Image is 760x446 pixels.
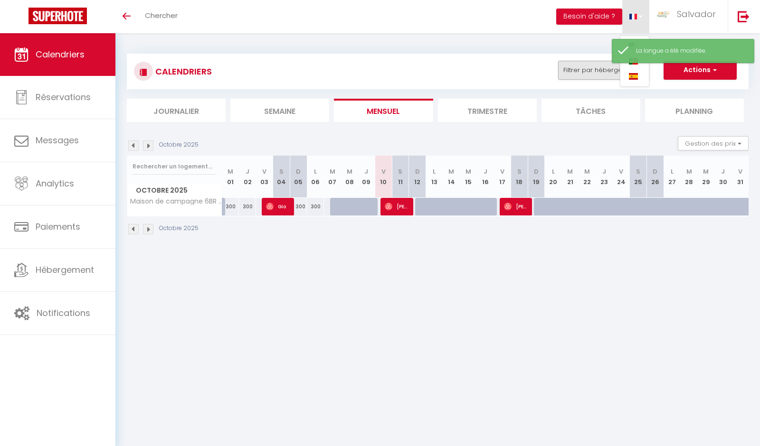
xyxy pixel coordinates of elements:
th: 27 [664,156,681,198]
abbr: M [686,167,692,176]
abbr: J [364,167,368,176]
th: 11 [392,156,409,198]
abbr: V [738,167,742,176]
th: 22 [579,156,596,198]
div: 300 [307,198,324,215]
span: Octobre 2025 [127,184,222,197]
abbr: L [314,167,317,176]
span: Réservations [36,91,91,103]
abbr: D [296,167,301,176]
div: 300 [290,198,307,215]
th: 06 [307,156,324,198]
abbr: L [433,167,436,176]
span: Notifications [37,307,90,319]
abbr: M [584,167,590,176]
th: 25 [630,156,647,198]
th: 31 [731,156,749,198]
th: 13 [426,156,443,198]
abbr: L [552,167,555,176]
div: 300 [222,198,239,215]
th: 29 [698,156,715,198]
span: Analytics [36,177,74,189]
span: Gio [266,197,289,215]
th: 26 [646,156,664,198]
span: Salvador [677,8,716,20]
abbr: J [721,167,725,176]
th: 02 [239,156,256,198]
th: 01 [222,156,239,198]
button: Besoin d'aide ? [556,9,622,25]
th: 28 [681,156,698,198]
abbr: S [279,167,284,176]
abbr: S [517,167,522,176]
abbr: V [619,167,623,176]
abbr: S [398,167,402,176]
abbr: J [484,167,487,176]
span: Calendriers [36,48,85,60]
abbr: M [567,167,573,176]
th: 24 [613,156,630,198]
abbr: M [330,167,335,176]
li: Tâches [541,99,640,122]
span: [PERSON_NAME] [385,197,408,215]
img: ... [656,10,671,19]
th: 18 [511,156,528,198]
abbr: M [465,167,471,176]
p: Octobre 2025 [159,224,199,233]
img: Super Booking [28,8,87,24]
th: 21 [562,156,579,198]
abbr: L [671,167,674,176]
span: Maison de campagne 6BR -12PAX [129,198,224,205]
abbr: V [381,167,386,176]
abbr: M [347,167,352,176]
th: 15 [460,156,477,198]
th: 30 [714,156,731,198]
abbr: D [653,167,657,176]
th: 04 [273,156,290,198]
abbr: M [448,167,454,176]
th: 03 [256,156,273,198]
th: 07 [324,156,341,198]
img: logout [738,10,750,22]
button: Actions [664,61,737,80]
th: 20 [545,156,562,198]
li: Semaine [230,99,329,122]
p: Octobre 2025 [159,140,199,149]
li: Journalier [127,99,226,122]
div: 300 [239,198,256,215]
div: La langue a été modifiée. [636,46,744,56]
li: Trimestre [438,99,537,122]
abbr: S [636,167,640,176]
abbr: V [262,167,266,176]
th: 19 [528,156,545,198]
span: Hébergement [36,264,94,276]
abbr: M [703,167,709,176]
th: 16 [477,156,494,198]
th: 08 [341,156,358,198]
span: [PERSON_NAME] [504,197,527,215]
th: 12 [409,156,426,198]
abbr: M [228,167,233,176]
span: Chercher [145,10,178,20]
th: 05 [290,156,307,198]
button: Gestion des prix [678,136,749,150]
span: Messages [36,134,79,146]
li: Mensuel [334,99,433,122]
th: 14 [443,156,460,198]
input: Rechercher un logement... [133,158,217,175]
abbr: D [534,167,539,176]
abbr: D [415,167,420,176]
h3: CALENDRIERS [153,61,212,82]
th: 23 [596,156,613,198]
li: Planning [645,99,744,122]
abbr: J [246,167,249,176]
abbr: J [602,167,606,176]
th: 09 [358,156,375,198]
span: Paiements [36,221,80,232]
th: 17 [494,156,511,198]
button: Filtrer par hébergement [558,61,649,80]
abbr: V [500,167,504,176]
th: 10 [375,156,392,198]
